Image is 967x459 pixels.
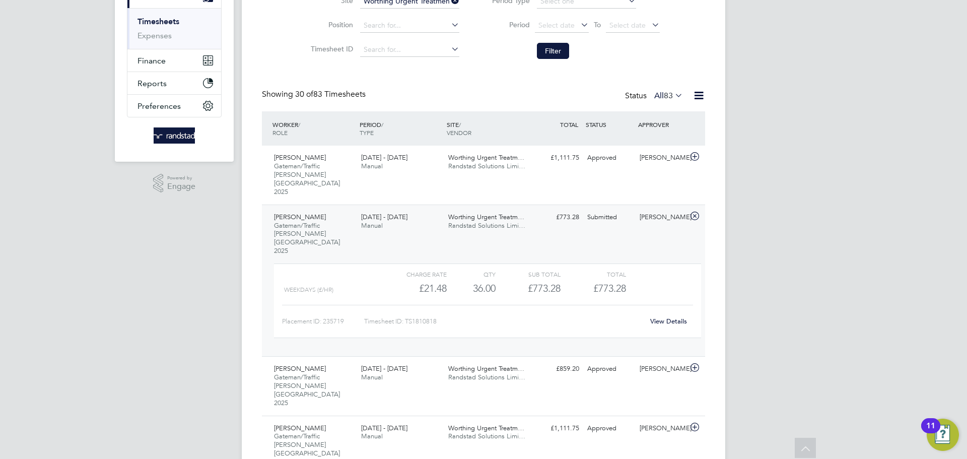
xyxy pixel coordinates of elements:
span: [DATE] - [DATE] [361,424,407,432]
label: All [654,91,683,101]
span: Manual [361,432,383,440]
a: Powered byEngage [153,174,196,193]
span: Randstad Solutions Limi… [448,432,525,440]
span: Worthing Urgent Treatm… [448,213,524,221]
div: PERIOD [357,115,444,142]
div: [PERSON_NAME] [636,209,688,226]
span: [PERSON_NAME] [274,213,326,221]
span: Engage [167,182,195,191]
span: [PERSON_NAME] [274,153,326,162]
span: Randstad Solutions Limi… [448,373,525,381]
button: Reports [127,72,221,94]
span: Gateman/Traffic [PERSON_NAME] [GEOGRAPHIC_DATA] 2025 [274,373,340,407]
button: Finance [127,49,221,72]
span: / [381,120,383,128]
span: Manual [361,221,383,230]
div: Status [625,89,685,103]
span: Manual [361,162,383,170]
span: [PERSON_NAME] [274,364,326,373]
span: Powered by [167,174,195,182]
div: Charge rate [382,268,447,280]
span: To [591,18,604,31]
div: Showing [262,89,368,100]
div: STATUS [583,115,636,134]
div: £1,111.75 [531,420,583,437]
div: WORKER [270,115,357,142]
span: [DATE] - [DATE] [361,153,407,162]
div: Submitted [583,209,636,226]
span: Randstad Solutions Limi… [448,221,525,230]
div: Timesheets [127,8,221,49]
button: Open Resource Center, 11 new notifications [927,419,959,451]
div: £773.28 [531,209,583,226]
span: TOTAL [560,120,578,128]
span: Select date [609,21,646,30]
label: Timesheet ID [308,44,353,53]
img: randstad-logo-retina.png [154,127,195,144]
span: ROLE [272,128,288,137]
span: Preferences [137,101,181,111]
a: Timesheets [137,17,179,26]
span: Gateman/Traffic [PERSON_NAME] [GEOGRAPHIC_DATA] 2025 [274,221,340,255]
span: Select date [538,21,575,30]
button: Filter [537,43,569,59]
div: [PERSON_NAME] [636,420,688,437]
span: TYPE [360,128,374,137]
span: 30 of [295,89,313,99]
span: Reports [137,79,167,88]
div: Placement ID: 235719 [282,313,364,330]
a: View Details [650,317,687,325]
div: £1,111.75 [531,150,583,166]
div: SITE [444,115,531,142]
span: [DATE] - [DATE] [361,364,407,373]
span: Gateman/Traffic [PERSON_NAME] [GEOGRAPHIC_DATA] 2025 [274,162,340,196]
span: 83 [664,91,673,101]
div: [PERSON_NAME] [636,150,688,166]
span: / [298,120,300,128]
div: QTY [447,268,496,280]
span: Worthing Urgent Treatm… [448,153,524,162]
span: Manual [361,373,383,381]
span: VENDOR [447,128,471,137]
span: £773.28 [593,282,626,294]
span: Worthing Urgent Treatm… [448,364,524,373]
div: £773.28 [496,280,561,297]
div: Timesheet ID: TS1810818 [364,313,644,330]
span: [PERSON_NAME] [274,424,326,432]
a: Expenses [137,31,172,40]
button: Preferences [127,95,221,117]
div: Approved [583,361,636,377]
label: Period [485,20,530,29]
input: Search for... [360,43,459,57]
span: Randstad Solutions Limi… [448,162,525,170]
span: Worthing Urgent Treatm… [448,424,524,432]
div: APPROVER [636,115,688,134]
span: WEEKDAYS (£/HR) [284,286,333,293]
input: Search for... [360,19,459,33]
div: [PERSON_NAME] [636,361,688,377]
div: 11 [926,426,935,439]
div: Approved [583,420,636,437]
a: Go to home page [127,127,222,144]
div: £21.48 [382,280,447,297]
span: 83 Timesheets [295,89,366,99]
span: Finance [137,56,166,65]
div: £859.20 [531,361,583,377]
span: / [459,120,461,128]
span: [DATE] - [DATE] [361,213,407,221]
label: Position [308,20,353,29]
div: Total [561,268,626,280]
div: 36.00 [447,280,496,297]
div: Sub Total [496,268,561,280]
div: Approved [583,150,636,166]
